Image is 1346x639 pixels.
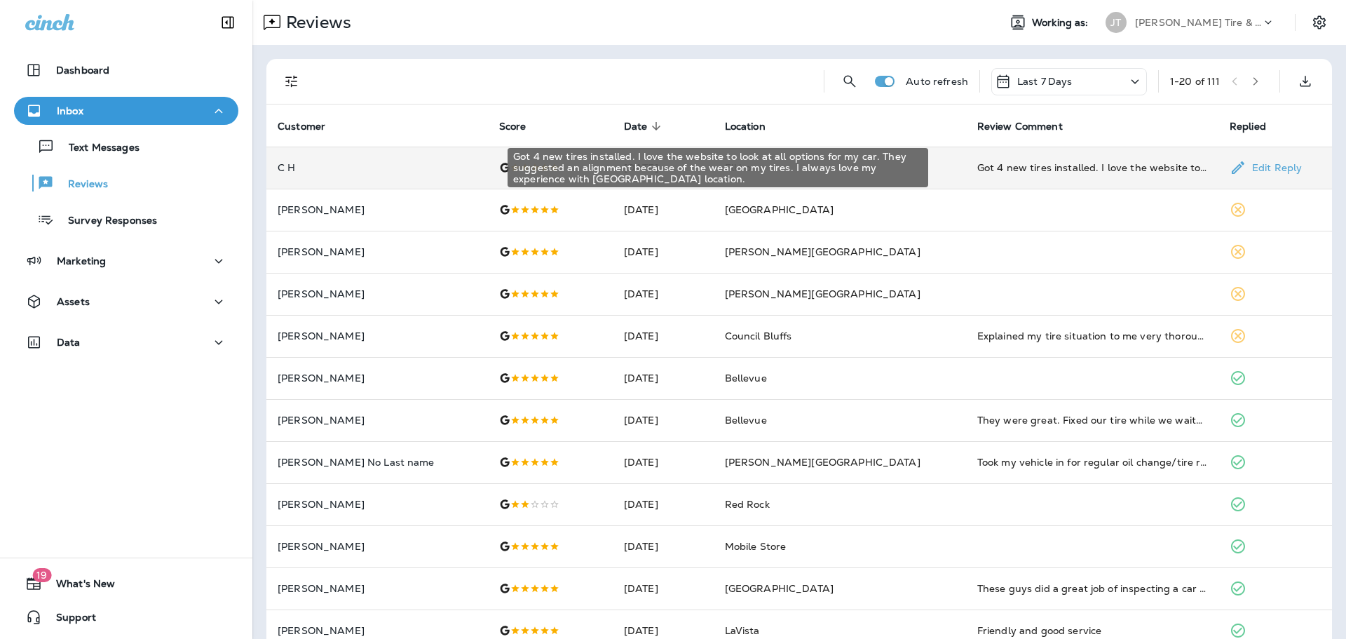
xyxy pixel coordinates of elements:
button: Survey Responses [14,205,238,234]
td: [DATE] [613,441,714,483]
span: LaVista [725,624,760,637]
p: [PERSON_NAME] [278,246,477,257]
div: They were great. Fixed our tire while we waited. [977,413,1207,427]
p: Auto refresh [906,76,968,87]
td: [DATE] [613,567,714,610]
td: [DATE] [613,231,714,273]
p: Last 7 Days [1017,76,1073,87]
p: [PERSON_NAME] No Last name [278,457,477,468]
p: C H [278,162,477,173]
div: Friendly and good service [977,624,1207,638]
span: Customer [278,121,325,133]
td: [DATE] [613,189,714,231]
button: Support [14,603,238,631]
span: Location [725,121,766,133]
span: Date [624,121,648,133]
span: Red Rock [725,498,770,511]
button: Text Messages [14,132,238,161]
p: Assets [57,296,90,307]
td: [DATE] [613,357,714,399]
td: [DATE] [613,315,714,357]
span: Support [42,612,96,628]
p: Inbox [57,105,83,116]
button: Dashboard [14,56,238,84]
p: [PERSON_NAME] [278,288,477,300]
span: Bellevue [725,372,767,384]
p: [PERSON_NAME] [278,372,477,384]
span: Score [499,121,526,133]
span: [GEOGRAPHIC_DATA] [725,203,834,216]
span: [PERSON_NAME][GEOGRAPHIC_DATA] [725,245,920,258]
button: Search Reviews [836,67,864,95]
p: Text Messages [55,142,140,155]
button: Marketing [14,247,238,275]
p: [PERSON_NAME] [278,625,477,636]
div: Got 4 new tires installed. I love the website to look at all options for my car. They suggested a... [977,161,1207,175]
span: [PERSON_NAME][GEOGRAPHIC_DATA] [725,456,920,469]
p: Survey Responses [54,215,157,228]
span: What's New [42,578,115,595]
div: Took my vehicle in for regular oil change/tire rotation maintenance. Jacob and staff serviced my ... [977,455,1207,469]
div: Got 4 new tires installed. I love the website to look at all options for my car. They suggested a... [508,148,928,187]
p: Reviews [280,12,351,33]
span: 19 [32,568,51,582]
button: Collapse Sidebar [208,8,247,36]
td: [DATE] [613,483,714,525]
button: Assets [14,288,238,316]
p: [PERSON_NAME] [278,541,477,552]
div: These guys did a great job of inspecting a car that I was considering to buy for my high school t... [977,581,1207,596]
p: Reviews [54,178,108,191]
span: Replied [1230,121,1266,133]
td: [DATE] [613,525,714,567]
span: Score [499,120,545,133]
span: Replied [1230,120,1284,133]
button: Filters [278,67,306,95]
span: Date [624,120,666,133]
span: Review Comment [977,121,1063,133]
button: Inbox [14,97,238,125]
p: [PERSON_NAME] [278,204,477,215]
p: [PERSON_NAME] [278,330,477,342]
td: [DATE] [613,273,714,315]
span: Bellevue [725,414,767,426]
span: Customer [278,120,344,133]
span: [GEOGRAPHIC_DATA] [725,582,834,595]
p: [PERSON_NAME] Tire & Auto [1135,17,1261,28]
span: Location [725,120,784,133]
p: Marketing [57,255,106,267]
p: [PERSON_NAME] [278,499,477,510]
td: [DATE] [613,399,714,441]
button: Settings [1307,10,1332,35]
div: 1 - 20 of 111 [1170,76,1221,87]
span: Working as: [1032,17,1092,29]
p: Edit Reply [1246,162,1302,173]
p: Data [57,337,81,348]
p: [PERSON_NAME] [278,583,477,594]
button: 19What's New [14,570,238,598]
div: JT [1106,12,1127,33]
span: Mobile Store [725,540,787,553]
p: Dashboard [56,65,109,76]
button: Data [14,328,238,356]
span: Review Comment [977,120,1081,133]
span: [PERSON_NAME][GEOGRAPHIC_DATA] [725,288,920,300]
button: Reviews [14,168,238,198]
p: [PERSON_NAME] [278,415,477,426]
div: Explained my tire situation to me very thoroughly. Their parking lot was full of vehicles so I kn... [977,329,1207,343]
span: Council Bluffs [725,330,792,342]
button: Export as CSV [1291,67,1319,95]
